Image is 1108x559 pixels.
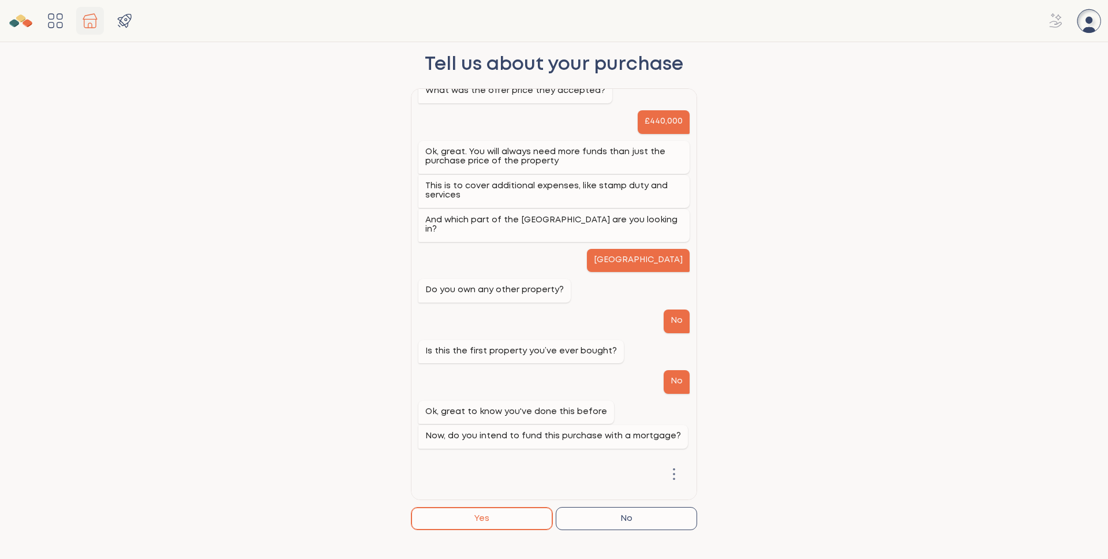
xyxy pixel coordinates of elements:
[42,7,69,35] span: Dashboard
[418,425,688,449] div: Now, do you intend to fund this purchase with a mortgage?
[556,508,697,530] button: No
[111,7,138,35] span: Products
[1042,7,1070,35] span: Refer for £30
[418,209,690,242] div: And which part of the [GEOGRAPHIC_DATA] are you looking in?
[418,141,690,174] div: Ok, great. You will always need more funds than just the purchase price of the property
[411,508,552,530] button: Yes
[418,175,690,208] div: This is to cover additional expenses, like stamp duty and services
[418,401,614,424] div: Ok, great to know you've done this before
[425,49,683,81] h2: Tell us about your purchase
[76,7,104,35] span: Properties
[587,249,690,273] div: [GEOGRAPHIC_DATA]
[418,279,571,303] div: Do you own any other property?
[418,80,612,103] div: What was the offer price they accepted?
[664,310,690,333] div: No
[664,370,690,394] div: No
[418,340,624,364] div: Is this the first property you’ve ever bought?
[638,110,690,134] div: £440,000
